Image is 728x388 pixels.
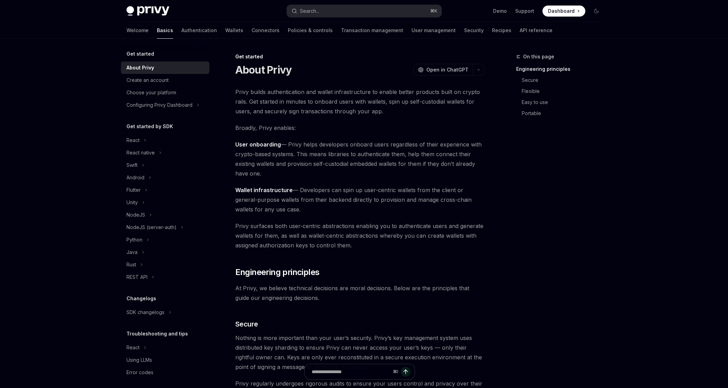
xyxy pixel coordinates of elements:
a: Basics [157,22,173,39]
button: Toggle NodeJS section [121,209,209,221]
button: Toggle Flutter section [121,184,209,196]
div: About Privy [126,64,154,72]
span: Nothing is more important than your user’s security. Privy’s key management system uses distribut... [235,333,484,372]
button: Toggle Unity section [121,196,209,209]
span: Dashboard [548,8,575,15]
div: Get started [235,53,484,60]
span: — Privy helps developers onboard users regardless of their experience with crypto-based systems. ... [235,140,484,178]
h5: Changelogs [126,294,156,303]
button: Toggle React native section [121,146,209,159]
div: Python [126,236,142,244]
span: Privy builds authentication and wallet infrastructure to enable better products built on crypto r... [235,87,484,116]
a: Authentication [181,22,217,39]
a: Transaction management [341,22,403,39]
span: — Developers can spin up user-centric wallets from the client or general-purpose wallets from the... [235,185,484,214]
div: NodeJS [126,211,145,219]
a: User management [412,22,456,39]
a: Security [464,22,484,39]
strong: Wallet infrastructure [235,187,293,193]
button: Toggle React section [121,341,209,354]
img: dark logo [126,6,169,16]
button: Toggle NodeJS (server-auth) section [121,221,209,234]
a: Wallets [225,22,243,39]
a: Support [515,8,534,15]
button: Open search [287,5,442,17]
a: Flexible [516,86,607,97]
button: Toggle Python section [121,234,209,246]
input: Ask a question... [312,364,390,379]
button: Toggle Configuring Privy Dashboard section [121,99,209,111]
div: Flutter [126,186,141,194]
div: Create an account [126,76,169,84]
div: Error codes [126,368,153,377]
div: Configuring Privy Dashboard [126,101,192,109]
button: Toggle Java section [121,246,209,258]
button: Toggle REST API section [121,271,209,283]
span: On this page [523,53,554,61]
strong: User onboarding [235,141,281,148]
button: Toggle React section [121,134,209,146]
a: Welcome [126,22,149,39]
div: REST API [126,273,148,281]
a: Policies & controls [288,22,333,39]
div: Unity [126,198,138,207]
button: Open in ChatGPT [414,64,473,76]
button: Toggle Swift section [121,159,209,171]
h5: Get started [126,50,154,58]
span: Privy surfaces both user-centric abstractions enabling you to authenticate users and generate wal... [235,221,484,250]
span: Secure [235,319,258,329]
a: Secure [516,75,607,86]
button: Send message [401,367,410,377]
div: Choose your platform [126,88,176,97]
div: Search... [300,7,319,15]
a: Error codes [121,366,209,379]
h1: About Privy [235,64,292,76]
a: Demo [493,8,507,15]
div: Android [126,173,144,182]
a: Engineering principles [516,64,607,75]
a: Create an account [121,74,209,86]
a: Easy to use [516,97,607,108]
div: Swift [126,161,138,169]
span: At Privy, we believe technical decisions are moral decisions. Below are the principles that guide... [235,283,484,303]
a: Dashboard [542,6,585,17]
span: Broadly, Privy enables: [235,123,484,133]
a: Recipes [492,22,511,39]
button: Toggle dark mode [591,6,602,17]
span: Engineering principles [235,267,320,278]
span: Open in ChatGPT [426,66,469,73]
a: Using LLMs [121,354,209,366]
button: Toggle Android section [121,171,209,184]
a: Choose your platform [121,86,209,99]
div: React [126,343,140,352]
div: NodeJS (server-auth) [126,223,177,231]
span: ⌘ K [430,8,437,14]
a: Portable [516,108,607,119]
a: Connectors [252,22,280,39]
div: Rust [126,261,136,269]
h5: Get started by SDK [126,122,173,131]
div: Using LLMs [126,356,152,364]
div: SDK changelogs [126,308,164,316]
button: Toggle SDK changelogs section [121,306,209,319]
div: React [126,136,140,144]
h5: Troubleshooting and tips [126,330,188,338]
div: Java [126,248,138,256]
button: Toggle Rust section [121,258,209,271]
a: About Privy [121,61,209,74]
div: React native [126,149,155,157]
a: API reference [520,22,552,39]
